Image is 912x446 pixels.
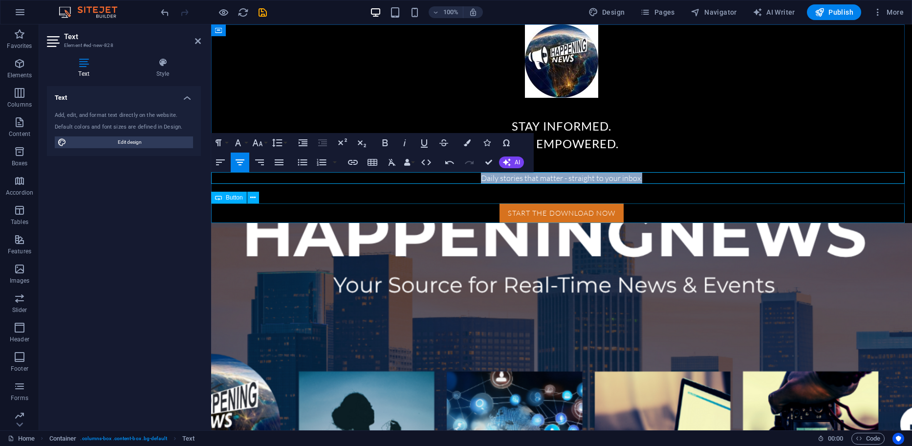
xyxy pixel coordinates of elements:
[217,6,229,18] button: Click here to leave preview mode and continue editing
[363,153,382,172] button: Insert Table
[257,6,268,18] button: save
[12,306,27,314] p: Slider
[312,153,331,172] button: Ordered List
[856,433,880,445] span: Code
[687,4,741,20] button: Navigator
[636,4,678,20] button: Pages
[7,71,32,79] p: Elements
[478,133,496,153] button: Icons
[250,133,269,153] button: Font Size
[640,7,674,17] span: Pages
[7,101,32,109] p: Columns
[125,58,201,78] h4: Style
[434,133,453,153] button: Strikethrough
[440,153,459,172] button: Undo (Ctrl+Z)
[376,133,394,153] button: Bold (Ctrl+B)
[6,189,33,197] p: Accordion
[691,7,737,17] span: Navigator
[12,159,28,167] p: Boxes
[10,277,30,285] p: Images
[69,136,190,148] span: Edit design
[8,433,35,445] a: Click to cancel selection. Double-click to open Pages
[47,86,201,104] h4: Text
[7,42,32,50] p: Favorites
[383,153,401,172] button: Clear Formatting
[11,365,28,373] p: Footer
[250,153,269,172] button: Align Right
[588,7,625,17] span: Design
[211,153,230,172] button: Align Left
[395,133,414,153] button: Italic (Ctrl+I)
[80,433,167,445] span: . columns-box .content-box .bg-default
[49,433,195,445] nav: breadcrumb
[55,136,193,148] button: Edit design
[9,130,30,138] p: Content
[753,7,795,17] span: AI Writer
[515,159,520,165] span: AI
[64,32,201,41] h2: Text
[10,335,29,343] p: Header
[8,247,31,255] p: Features
[49,433,77,445] span: Click to select. Double-click to edit
[226,195,243,201] span: Button
[869,4,908,20] button: More
[828,433,843,445] span: 00 00
[331,153,339,172] button: Ordered List
[270,153,288,172] button: Align Justify
[270,133,288,153] button: Line Height
[460,153,478,172] button: Redo (Ctrl+Shift+Z)
[237,6,249,18] button: reload
[182,433,195,445] span: Click to select. Double-click to edit
[499,156,524,168] button: AI
[815,7,853,17] span: Publish
[835,435,836,442] span: :
[211,133,230,153] button: Paragraph Format
[333,133,351,153] button: Superscript
[313,133,332,153] button: Decrease Indent
[873,7,904,17] span: More
[402,153,416,172] button: Data Bindings
[818,433,844,445] h6: Session time
[55,111,193,120] div: Add, edit, and format text directly on the website.
[159,7,171,18] i: Undo: Move elements (Ctrl+Z)
[344,153,362,172] button: Insert Link
[458,133,477,153] button: Colors
[469,8,478,17] i: On resize automatically adjust zoom level to fit chosen device.
[585,4,629,20] div: Design (Ctrl+Alt+Y)
[585,4,629,20] button: Design
[807,4,861,20] button: Publish
[417,153,435,172] button: HTML
[64,41,181,50] h3: Element #ed-new-828
[294,133,312,153] button: Increase Indent
[257,7,268,18] i: Save (Ctrl+S)
[479,153,498,172] button: Confirm (Ctrl+⏎)
[55,123,193,132] div: Default colors and font sizes are defined in Design.
[892,433,904,445] button: Usercentrics
[270,149,431,158] span: Daily stories that matter - straight to your inbox.
[56,6,130,18] img: Editor Logo
[47,58,125,78] h4: Text
[231,153,249,172] button: Align Center
[11,218,28,226] p: Tables
[443,6,459,18] h6: 100%
[429,6,463,18] button: 100%
[159,6,171,18] button: undo
[749,4,799,20] button: AI Writer
[415,133,434,153] button: Underline (Ctrl+U)
[293,153,312,172] button: Unordered List
[11,394,28,402] p: Forms
[352,133,371,153] button: Subscript
[497,133,516,153] button: Special Characters
[231,133,249,153] button: Font Family
[238,7,249,18] i: Reload page
[851,433,885,445] button: Code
